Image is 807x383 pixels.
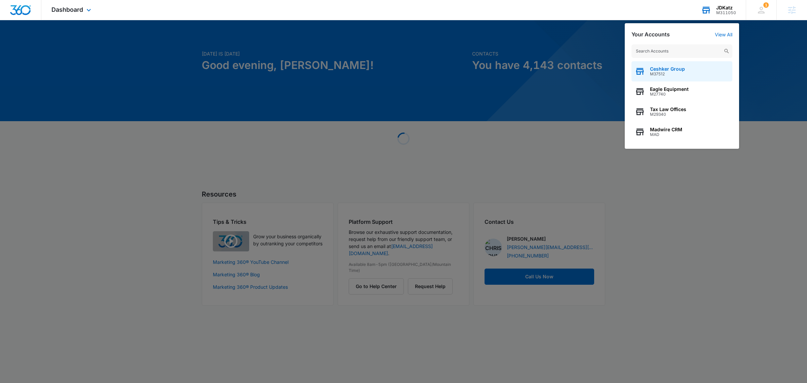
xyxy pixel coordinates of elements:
span: Tax Law Offices [650,107,686,112]
button: Madwire CRMMAD [631,122,732,142]
a: View All [715,32,732,37]
span: M29340 [650,112,686,117]
span: MAD [650,132,682,137]
span: Dashboard [51,6,83,13]
button: Eagle EquipmentM27740 [631,81,732,102]
span: Madwire CRM [650,127,682,132]
span: 1 [763,2,769,8]
span: Ceshker Group [650,66,685,72]
h2: Your Accounts [631,31,670,38]
div: account name [716,5,736,10]
button: Tax Law OfficesM29340 [631,102,732,122]
span: M37512 [650,72,685,76]
input: Search Accounts [631,44,732,58]
span: M27740 [650,92,689,97]
span: Eagle Equipment [650,86,689,92]
div: notifications count [763,2,769,8]
div: account id [716,10,736,15]
button: Ceshker GroupM37512 [631,61,732,81]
